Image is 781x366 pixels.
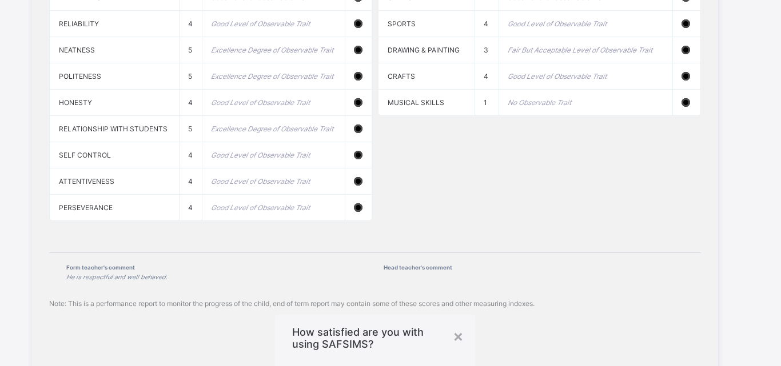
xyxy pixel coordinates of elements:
div: × [453,326,464,345]
i: Good Level of Observable Trait [211,203,310,212]
span: 5 [188,124,192,133]
span: POLITENESS [59,72,101,81]
span: CRAFTS [388,72,415,81]
span: 5 [188,72,192,81]
span: PERSEVERANCE [59,203,113,212]
span: 4 [188,203,193,212]
span: DRAWING & PAINTING [388,46,460,54]
span: 4 [188,177,193,186]
span: SPORTS [388,19,416,28]
span: Head teacher's comment [384,264,684,271]
span: 3 [484,46,488,54]
span: 4 [188,98,193,107]
span: 4 [484,19,488,28]
span: RELATIONSHIP WITH STUDENTS [59,124,168,133]
span: 5 [188,46,192,54]
span: 4 [188,19,193,28]
span: HONESTY [59,98,92,107]
i: He is respectful and well behaved. [66,274,168,281]
span: Note: This is a performance report to monitor the progress of the child, end of term report may c... [49,299,535,308]
span: Form teacher's comment [66,264,366,271]
span: SELF CONTROL [59,151,111,159]
span: ATTENTIVENESS [59,177,114,186]
span: NEATNESS [59,46,95,54]
span: 1 [484,98,487,107]
i: Fair But Acceptable Level of Observable Trait [508,46,652,54]
span: MUSICAL SKILLS [388,98,444,107]
span: How satisfied are you with using SAFSIMS? [292,326,458,350]
i: Good Level of Observable Trait [211,98,310,107]
i: Good Level of Observable Trait [508,19,607,28]
i: Good Level of Observable Trait [211,177,310,186]
i: Good Level of Observable Trait [508,72,607,81]
span: 4 [188,151,193,159]
i: Excellence Degree of Observable Trait [211,124,333,133]
i: No Observable Trait [508,98,571,107]
i: Good Level of Observable Trait [211,151,310,159]
i: Excellence Degree of Observable Trait [211,46,333,54]
span: 4 [484,72,488,81]
span: RELIABILITY [59,19,99,28]
i: Excellence Degree of Observable Trait [211,72,333,81]
i: Good Level of Observable Trait [211,19,310,28]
